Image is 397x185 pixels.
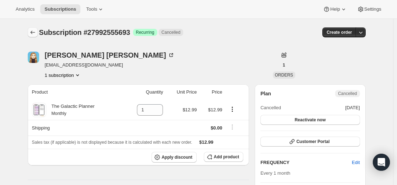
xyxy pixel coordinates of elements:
[45,52,175,59] div: [PERSON_NAME] [PERSON_NAME]
[279,60,290,70] button: 1
[39,28,130,36] span: Subscription #27992555693
[199,84,224,100] th: Price
[40,4,80,14] button: Subscriptions
[260,170,290,176] span: Every 1 month
[204,152,243,162] button: Add product
[260,137,360,147] button: Customer Portal
[45,72,81,79] button: Product actions
[136,30,154,35] span: Recurring
[208,107,222,112] span: $12.99
[260,115,360,125] button: Reactivate now
[45,62,175,69] span: [EMAIL_ADDRESS][DOMAIN_NAME]
[86,6,97,12] span: Tools
[322,27,356,37] button: Create order
[348,157,364,168] button: Edit
[32,140,192,145] span: Sales tax (if applicable) is not displayed because it is calculated with each new order.
[214,154,239,160] span: Add product
[330,6,340,12] span: Help
[211,125,222,131] span: $0.00
[319,4,351,14] button: Help
[199,139,213,145] span: $12.99
[338,91,357,96] span: Cancelled
[44,6,76,12] span: Subscriptions
[52,111,67,116] small: Monthly
[260,90,271,97] h2: Plan
[227,105,238,113] button: Product actions
[373,154,390,171] div: Open Intercom Messenger
[352,159,360,166] span: Edit
[295,117,325,123] span: Reactivate now
[11,4,39,14] button: Analytics
[33,103,45,117] img: product img
[123,84,165,100] th: Quantity
[364,6,381,12] span: Settings
[182,107,197,112] span: $12.99
[16,6,35,12] span: Analytics
[28,52,39,63] span: Maria Kopf
[82,4,108,14] button: Tools
[345,104,360,111] span: [DATE]
[28,120,123,136] th: Shipping
[227,123,238,131] button: Shipping actions
[283,62,285,68] span: 1
[28,27,38,37] button: Subscriptions
[275,73,293,78] span: ORDERS
[353,4,386,14] button: Settings
[165,84,199,100] th: Unit Price
[46,103,95,117] div: The Galactic Planner
[327,30,352,35] span: Create order
[296,139,329,144] span: Customer Portal
[152,152,197,163] button: Apply discount
[162,154,192,160] span: Apply discount
[28,84,123,100] th: Product
[260,104,281,111] span: Cancelled
[260,159,352,166] h2: FREQUENCY
[162,30,180,35] span: Cancelled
